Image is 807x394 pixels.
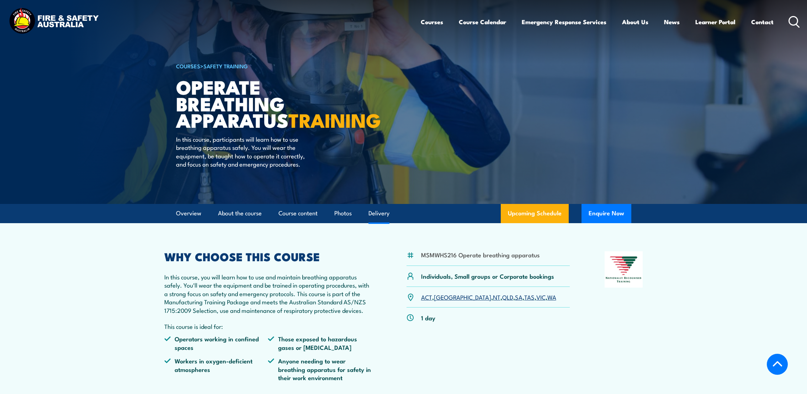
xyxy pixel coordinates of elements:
li: MSMWHS216 Operate breathing apparatus [421,251,540,259]
p: In this course, you will learn how to use and maintain breathing apparatus safely. You'll wear th... [164,273,372,314]
a: ACT [421,293,432,301]
li: Workers in oxygen-deficient atmospheres [164,357,268,382]
a: About Us [622,12,648,31]
h2: WHY CHOOSE THIS COURSE [164,251,372,261]
img: Nationally Recognised Training logo. [605,251,643,288]
a: Course content [278,204,318,223]
a: Overview [176,204,201,223]
a: TAS [524,293,535,301]
li: Operators working in confined spaces [164,335,268,351]
a: News [664,12,680,31]
a: About the course [218,204,262,223]
p: In this course, participants will learn how to use breathing apparatus safely. You will wear the ... [176,135,306,168]
p: Individuals, Small groups or Corporate bookings [421,272,554,280]
a: Delivery [368,204,389,223]
a: VIC [536,293,546,301]
li: Those exposed to hazardous gases or [MEDICAL_DATA] [268,335,372,351]
strong: TRAINING [288,105,381,134]
li: Anyone needing to wear breathing apparatus for safety in their work environment [268,357,372,382]
a: Photos [334,204,352,223]
a: Emergency Response Services [522,12,606,31]
a: Contact [751,12,774,31]
a: Safety Training [203,62,248,70]
a: QLD [502,293,513,301]
button: Enquire Now [582,204,631,223]
a: Course Calendar [459,12,506,31]
a: COURSES [176,62,200,70]
a: Learner Portal [695,12,736,31]
a: Upcoming Schedule [501,204,569,223]
h1: Operate Breathing Apparatus [176,78,352,128]
p: 1 day [421,314,435,322]
a: [GEOGRAPHIC_DATA] [434,293,491,301]
a: SA [515,293,522,301]
a: NT [493,293,500,301]
h6: > [176,62,352,70]
p: , , , , , , , [421,293,556,301]
p: This course is ideal for: [164,322,372,330]
a: WA [547,293,556,301]
a: Courses [421,12,443,31]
